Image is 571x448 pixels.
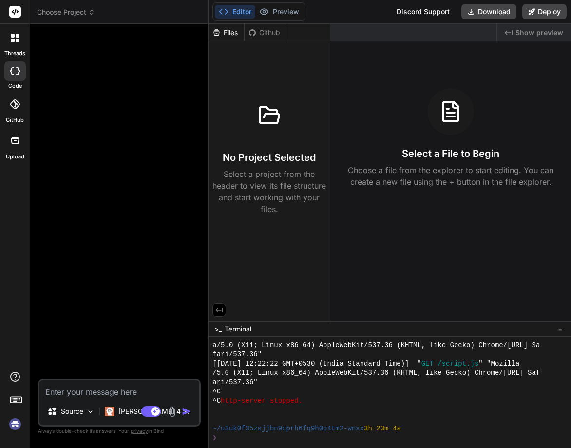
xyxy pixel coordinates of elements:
span: − [558,324,563,334]
p: [PERSON_NAME] 4 S.. [118,407,191,416]
span: Choose Project [37,7,95,17]
span: ari/537.36" [212,378,257,387]
span: Show preview [515,28,563,38]
p: Source [61,407,83,416]
span: >_ [214,324,222,334]
button: − [556,321,565,337]
label: code [8,82,22,90]
span: ~/u3uk0f35zsjjbn9cprh6fq9h0p4tm2-wnxx [212,424,364,433]
img: signin [7,416,23,432]
span: privacy [131,428,148,434]
img: attachment [167,406,178,417]
div: Discord Support [391,4,456,19]
span: 3h 23m 4s [364,424,401,433]
span: ^C [212,387,221,396]
p: Select a project from the header to view its file structure and start working with your files. [212,168,326,215]
span: /5.0 (X11; Linux x86_64) AppleWebKit/537.36 (KHTML, like Gecko) Chrome/[URL] Saf [212,369,540,378]
div: Github [245,28,285,38]
button: Deploy [522,4,567,19]
span: GET [421,359,434,369]
h3: No Project Selected [223,151,316,164]
h3: Select a File to Begin [402,147,499,160]
img: Claude 4 Sonnet [105,407,114,416]
span: fari/537.36" [212,350,262,359]
span: a/5.0 (X11; Linux x86_64) AppleWebKit/537.36 (KHTML, like Gecko) Chrome/[URL] Sa [212,341,540,350]
span: ^C [212,396,221,406]
img: icon [182,407,191,416]
label: threads [4,49,25,58]
button: Editor [215,5,255,19]
span: http-server stopped. [221,396,303,406]
span: " "Mozilla [478,359,519,369]
span: Terminal [225,324,251,334]
span: [[DATE] 12:22:22 GMT+0530 (India Standard Time)] " [212,359,421,369]
label: Upload [6,153,24,161]
span: ❯ [212,433,216,443]
p: Choose a file from the explorer to start editing. You can create a new file using the + button in... [342,164,560,188]
button: Download [461,4,516,19]
div: Files [209,28,244,38]
p: Always double-check its answers. Your in Bind [38,427,201,436]
img: Pick Models [86,408,95,416]
label: GitHub [6,116,24,124]
span: /script.js [438,359,478,369]
button: Preview [255,5,303,19]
